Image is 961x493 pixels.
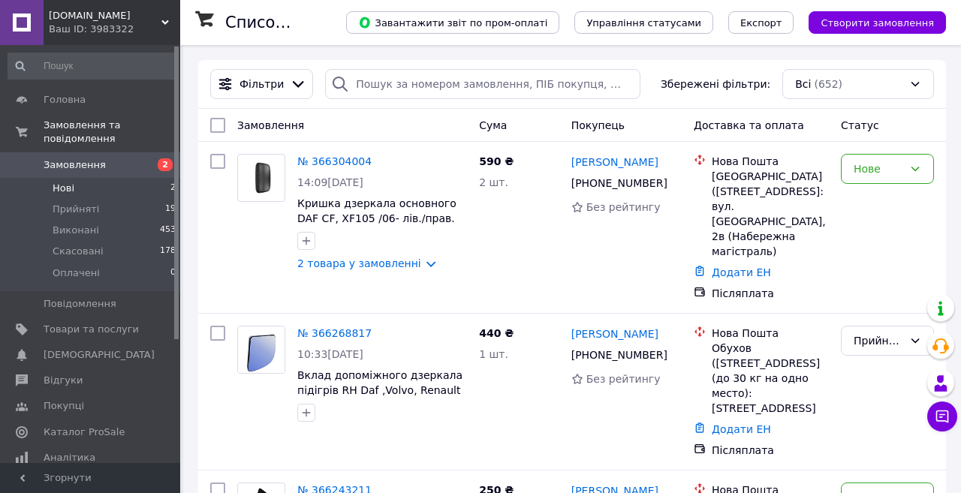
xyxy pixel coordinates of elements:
span: (652) [814,78,842,90]
div: Післяплата [712,286,829,301]
span: Нові [53,182,74,195]
button: Створити замовлення [809,11,946,34]
a: Кришка дзеркала основного DAF CF, XF105 /06- лів./прав. [297,197,456,224]
div: Нова Пошта [712,326,829,341]
span: 590 ₴ [479,155,514,167]
span: Відгуки [44,374,83,387]
span: Фільтри [239,77,284,92]
span: Головна [44,93,86,107]
button: Чат з покупцем [927,401,957,431]
span: Без рейтингу [586,201,661,213]
span: 0 [170,266,176,280]
button: Експорт [728,11,794,34]
span: Повідомлення [44,297,116,311]
a: № 366304004 [297,155,372,167]
span: Каталог ProSale [44,425,125,439]
div: [GEOGRAPHIC_DATA] ([STREET_ADDRESS]: вул. [GEOGRAPHIC_DATA], 2в (Набережна магістраль) [712,169,829,259]
a: Фото товару [237,154,285,202]
span: Покупець [571,119,625,131]
span: Виконані [53,224,99,237]
span: Замовлення [237,119,304,131]
span: Експорт [740,17,782,29]
span: 10:33[DATE] [297,348,363,360]
div: [PHONE_NUMBER] [568,173,670,194]
a: Створити замовлення [794,16,946,28]
span: Управління статусами [586,17,701,29]
button: Завантажити звіт по пром-оплаті [346,11,559,34]
span: Tir.volyn.ua [49,9,161,23]
span: Замовлення та повідомлення [44,119,180,146]
input: Пошук [8,53,177,80]
span: Збережені фільтри: [661,77,770,92]
span: 1 шт. [479,348,508,360]
div: [PHONE_NUMBER] [568,344,670,365]
span: Cума [479,119,507,131]
a: Вклад допоміжного дзеркала підігрів RH Daf ,Volvo, Renault [297,369,462,396]
span: 2 [158,158,173,171]
input: Пошук за номером замовлення, ПІБ покупця, номером телефону, Email, номером накладної [325,69,640,99]
span: Покупці [44,399,84,413]
button: Управління статусами [574,11,713,34]
span: 453 [160,224,176,237]
span: 178 [160,245,176,258]
h1: Список замовлень [225,14,378,32]
span: Оплачені [53,266,100,280]
span: Створити замовлення [821,17,934,29]
a: Фото товару [237,326,285,374]
a: [PERSON_NAME] [571,155,658,170]
div: Нова Пошта [712,154,829,169]
span: Скасовані [53,245,104,258]
a: Додати ЕН [712,266,771,278]
div: Нове [854,161,903,177]
div: Післяплата [712,443,829,458]
div: Прийнято [854,332,903,349]
span: Аналітика [44,451,95,464]
a: 2 товара у замовленні [297,257,421,269]
span: Без рейтингу [586,373,661,385]
span: 2 шт. [479,176,508,188]
a: [PERSON_NAME] [571,326,658,341]
div: Ваш ID: 3983322 [49,23,180,36]
a: № 366268817 [297,327,372,339]
div: Обухов ([STREET_ADDRESS] (до 30 кг на одно место): [STREET_ADDRESS] [712,341,829,416]
img: Фото товару [238,162,285,194]
span: Прийняті [53,203,99,216]
a: Додати ЕН [712,423,771,435]
span: Завантажити звіт по пром-оплаті [358,16,547,29]
span: Замовлення [44,158,106,172]
span: 19 [165,203,176,216]
span: Всі [795,77,811,92]
span: Доставка та оплата [694,119,804,131]
span: 440 ₴ [479,327,514,339]
span: 14:09[DATE] [297,176,363,188]
span: Статус [841,119,879,131]
span: 2 [170,182,176,195]
img: Фото товару [238,326,285,373]
span: Товари та послуги [44,323,139,336]
span: [DEMOGRAPHIC_DATA] [44,348,155,362]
